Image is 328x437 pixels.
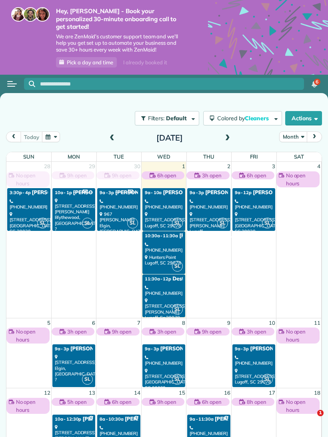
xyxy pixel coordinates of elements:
a: 1 [181,162,186,171]
span: Default [166,115,187,122]
span: 10:30a - 11:30a [145,233,178,238]
span: 10a - 1p [55,190,72,195]
span: Thu [203,153,214,160]
span: 9a - 12p [235,190,252,195]
div: [PHONE_NUMBER] [100,199,138,210]
div: [STREET_ADDRESS] Lugoff, SC 29078 [235,368,273,385]
a: 17 [268,388,276,398]
span: 6h open [202,398,222,406]
img: jorge-587dff0eeaa6aab1f244e6dc62b8924c3b6ad411094392a53c71c6c4a576187d.jpg [23,7,38,22]
span: 6h open [157,171,177,179]
div: [PHONE_NUMBER] [145,242,183,253]
span: 9h open [202,328,222,336]
span: Fri [250,153,258,160]
img: maria-72a9807cf96188c08ef61303f053569d2e2a8a1cde33d635c8a3ac13582a053d.jpg [11,7,26,22]
a: 29 [88,162,96,171]
a: 8 [181,318,186,328]
iframe: Intercom live chat [301,410,320,429]
a: 4 [316,162,321,171]
div: [PHONE_NUMBER] [145,285,183,296]
span: [PERSON_NAME] [160,346,204,352]
span: Tue [114,153,124,160]
span: [PERSON_NAME] [125,416,168,422]
span: Sat [294,153,304,160]
span: [PERSON_NAME] [179,232,223,239]
span: SL [262,218,273,228]
span: No open hours [286,398,317,414]
div: I already booked it [118,58,172,68]
a: 28 [43,162,51,171]
span: 8a - 10:30a [100,416,124,422]
nav: Main [302,75,328,93]
button: Filters: Default [135,111,199,125]
span: 9a - 3p [190,190,204,195]
button: next [307,131,322,142]
a: 5 [46,318,51,328]
span: 11:30a - 12p [145,276,172,282]
span: 8h open [247,398,266,406]
button: today [20,131,42,142]
span: 1 [317,410,324,416]
a: 30 [133,162,141,171]
span: 9a - 3p [100,190,114,195]
div: [STREET_ADDRESS][PERSON_NAME] Lugoff, Sc 29078 [145,298,183,320]
span: [PERSON_NAME] [215,416,258,422]
img: michelle-19f622bdf1676172e81f8f8fba1fb50e276960ebfe0243fe18214015130c80e4.jpg [35,7,50,22]
a: 6 [91,318,96,328]
div: [STREET_ADDRESS] Lugoff, SC 29078 [145,211,183,228]
div: [STREET_ADDRESS] [GEOGRAPHIC_DATA], SC 29020 [10,211,48,234]
span: No open hours [16,328,47,344]
strong: Hey, [PERSON_NAME] - Book your personalized 30-minute onboarding call to get started! [56,7,184,31]
span: SL [262,374,273,385]
span: Sun [23,153,34,160]
span: Colored by [217,115,272,122]
span: 9h open [67,171,87,179]
span: 9h open [112,171,132,179]
span: 5h open [67,398,87,406]
a: 7 [136,318,141,328]
div: [PHONE_NUMBER] [100,425,138,437]
a: Pick a day and time [56,57,117,68]
div: [PHONE_NUMBER] [235,355,273,366]
div: [STREET_ADDRESS] Elgin, [GEOGRAPHIC_DATA] ? [55,354,93,382]
span: Wed [157,153,170,160]
div: 6 unread notifications [306,75,323,93]
span: No open hours [16,171,47,187]
span: 3:30p - 4p [10,190,31,195]
h2: [DATE] [120,133,220,142]
button: Open menu [7,79,17,88]
div: [PHONE_NUMBER] [190,199,228,210]
a: 12 [43,388,51,398]
span: SL [82,218,93,228]
span: Mon [68,153,80,160]
span: Pick a day and time [67,59,113,66]
span: 3h open [67,328,87,336]
span: 6h open [112,398,132,406]
span: We are ZenMaid’s customer support team and we’ll help you get set up to automate your business an... [56,33,184,54]
span: [PERSON_NAME] & Teddy [253,189,318,196]
span: No open hours [286,171,317,187]
div: [PHONE_NUMBER] [235,199,273,210]
button: Focus search [24,81,35,87]
a: 18 [313,388,321,398]
a: 11 [313,318,321,328]
span: 9a - 11:30a [190,416,214,422]
span: [PERSON_NAME] [205,189,249,196]
button: prev [6,131,21,142]
span: 9h open [157,398,177,406]
span: [PERSON_NAME] [73,189,117,196]
span: [PERSON_NAME] [70,346,114,352]
span: [PERSON_NAME] [250,346,294,352]
span: Destiny [172,276,191,282]
span: [PERSON_NAME] & Teddy [32,189,97,196]
button: Actions [285,111,322,125]
a: 9 [226,318,231,328]
span: 3h open [202,171,222,179]
a: 10 [268,318,276,328]
svg: Focus search [29,81,35,87]
span: 9a - 3p [55,346,69,352]
span: 10a - 12:30p [55,416,82,422]
span: [PERSON_NAME] [115,189,159,196]
a: Filters: Default [131,111,199,125]
div: [STREET_ADDRESS] [GEOGRAPHIC_DATA], SC 29020 [235,211,273,234]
